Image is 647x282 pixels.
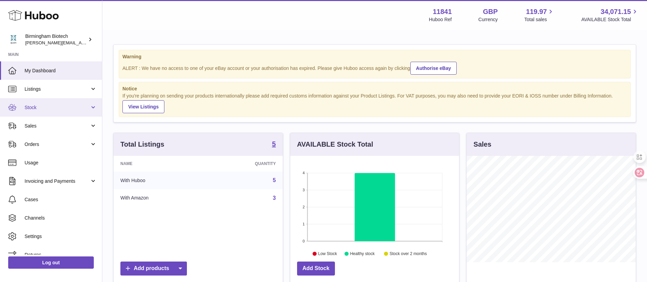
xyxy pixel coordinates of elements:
[303,188,305,192] text: 3
[25,160,97,166] span: Usage
[483,7,498,16] strong: GBP
[25,68,97,74] span: My Dashboard
[25,252,97,258] span: Returns
[114,156,206,172] th: Name
[122,93,627,113] div: If you're planning on sending your products internationally please add required customs informati...
[272,140,276,149] a: 5
[25,123,90,129] span: Sales
[25,196,97,203] span: Cases
[25,141,90,148] span: Orders
[524,16,555,23] span: Total sales
[303,205,305,209] text: 2
[122,100,164,113] a: View Listings
[524,7,555,23] a: 119.97 Total sales
[8,256,94,269] a: Log out
[25,233,97,240] span: Settings
[350,252,375,256] text: Healthy stock
[122,86,627,92] strong: Notice
[303,171,305,175] text: 4
[122,54,627,60] strong: Warning
[120,140,164,149] h3: Total Listings
[303,222,305,226] text: 1
[25,33,87,46] div: Birmingham Biotech
[25,104,90,111] span: Stock
[8,34,18,45] img: m.hsu@birminghambiotech.co.uk
[318,252,337,256] text: Low Stock
[389,252,427,256] text: Stock over 2 months
[25,40,137,45] span: [PERSON_NAME][EMAIL_ADDRESS][DOMAIN_NAME]
[410,62,457,75] a: Authorise eBay
[25,86,90,92] span: Listings
[433,7,452,16] strong: 11841
[601,7,631,16] span: 34,071.15
[297,262,335,276] a: Add Stock
[25,178,90,184] span: Invoicing and Payments
[122,61,627,75] div: ALERT : We have no access to one of your eBay account or your authorisation has expired. Please g...
[25,215,97,221] span: Channels
[114,189,206,207] td: With Amazon
[297,140,373,149] h3: AVAILABLE Stock Total
[273,177,276,183] a: 5
[273,195,276,201] a: 3
[303,239,305,243] text: 0
[114,172,206,189] td: With Huboo
[526,7,547,16] span: 119.97
[429,16,452,23] div: Huboo Ref
[581,16,639,23] span: AVAILABLE Stock Total
[120,262,187,276] a: Add products
[473,140,491,149] h3: Sales
[581,7,639,23] a: 34,071.15 AVAILABLE Stock Total
[272,140,276,147] strong: 5
[206,156,282,172] th: Quantity
[479,16,498,23] div: Currency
